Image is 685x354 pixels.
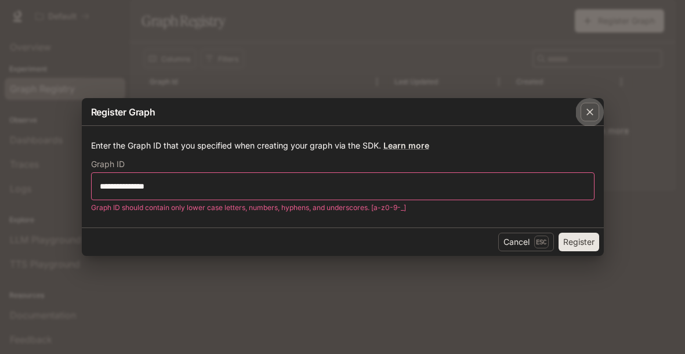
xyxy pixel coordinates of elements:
[91,140,595,151] p: Enter the Graph ID that you specified when creating your graph via the SDK.
[498,233,554,251] button: CancelEsc
[91,105,155,119] p: Register Graph
[559,233,599,251] button: Register
[534,236,549,248] p: Esc
[91,160,125,168] p: Graph ID
[383,140,429,150] a: Learn more
[91,202,586,214] p: Graph ID should contain only lower case letters, numbers, hyphens, and underscores. [a-z0-9-_]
